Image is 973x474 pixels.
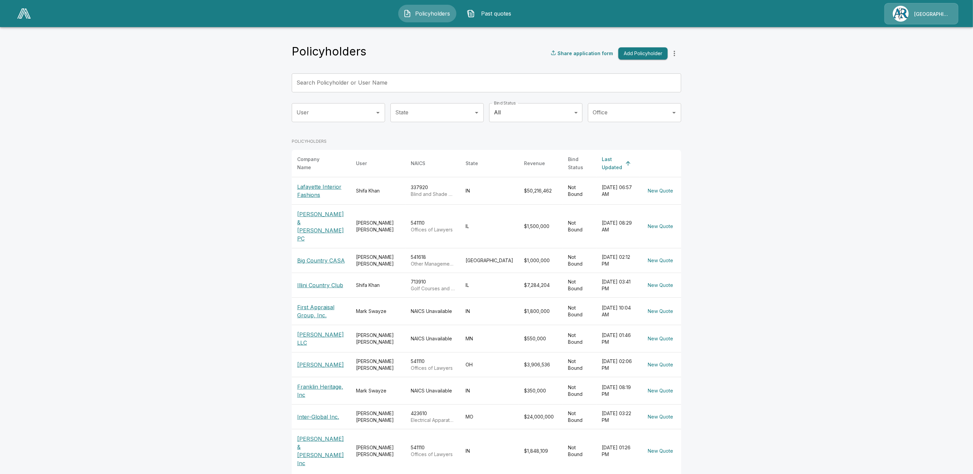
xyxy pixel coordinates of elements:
div: Shifa Khan [356,282,400,289]
td: [DATE] 01:46 PM [596,325,640,352]
div: NAICS [411,159,425,167]
div: 541110 [411,220,455,233]
td: $1,800,000 [519,297,563,325]
p: [PERSON_NAME] [297,361,345,369]
td: MO [460,404,519,429]
p: Golf Courses and Country Clubs [411,285,455,292]
td: $1,500,000 [519,204,563,248]
div: 541110 [411,358,455,371]
button: Open [669,108,679,117]
button: New Quote [645,333,676,345]
a: Add Policyholder [616,47,668,60]
td: Not Bound [563,404,596,429]
th: Bind Status [563,150,596,177]
p: Illini Country Club [297,281,345,289]
p: Share application form [557,50,613,57]
div: 423610 [411,410,455,424]
div: 541618 [411,254,455,267]
button: Policyholders IconPolicyholders [398,5,456,22]
button: New Quote [645,220,676,233]
button: New Quote [645,279,676,292]
div: [PERSON_NAME] [PERSON_NAME] [356,220,400,233]
p: First Appraisal Group, Inc. [297,303,345,319]
p: POLICYHOLDERS [292,138,681,144]
button: New Quote [645,185,676,197]
td: NAICS Unavailable [405,377,460,404]
td: IN [460,297,519,325]
button: New Quote [645,359,676,371]
td: IN [460,177,519,204]
img: Agency Icon [893,6,909,22]
div: Last Updated [602,155,622,172]
div: [PERSON_NAME] [PERSON_NAME] [356,410,400,424]
button: more [668,47,681,60]
td: IN [460,377,519,404]
button: Open [373,108,383,117]
p: [PERSON_NAME] & [PERSON_NAME] PC [297,210,345,243]
td: Not Bound [563,377,596,404]
p: Offices of Lawyers [411,365,455,371]
img: Past quotes Icon [467,9,475,18]
td: $3,906,536 [519,352,563,377]
td: $50,216,462 [519,177,563,204]
td: [DATE] 02:12 PM [596,248,640,273]
p: Big Country CASA [297,256,345,265]
button: New Quote [645,411,676,423]
button: Open [472,108,481,117]
div: 337920 [411,184,455,198]
div: Company Name [297,155,333,172]
div: [PERSON_NAME] [PERSON_NAME] [356,444,400,458]
button: Past quotes IconPast quotes [462,5,520,22]
td: NAICS Unavailable [405,297,460,325]
span: Past quotes [478,9,515,18]
td: Not Bound [563,248,596,273]
div: 713910 [411,278,455,292]
td: [DATE] 03:22 PM [596,404,640,429]
td: [DATE] 01:26 PM [596,429,640,473]
p: Franklin Heritage, Inc [297,383,345,399]
td: MN [460,325,519,352]
td: NAICS Unavailable [405,325,460,352]
div: User [356,159,367,167]
label: Bind Status [494,100,516,106]
td: IL [460,273,519,297]
div: 541110 [411,444,455,458]
div: Mark Swayze [356,308,400,315]
td: $350,000 [519,377,563,404]
td: Not Bound [563,352,596,377]
td: Not Bound [563,204,596,248]
p: Other Management Consulting Services [411,261,455,267]
div: All [489,103,583,122]
div: Shifa Khan [356,187,400,194]
td: $550,000 [519,325,563,352]
button: Add Policyholder [618,47,668,60]
td: $24,000,000 [519,404,563,429]
p: Offices of Lawyers [411,451,455,458]
p: Lafayette Interior Fashions [297,183,345,199]
td: Not Bound [563,273,596,297]
td: Not Bound [563,429,596,473]
td: [DATE] 03:41 PM [596,273,640,297]
td: [DATE] 08:19 PM [596,377,640,404]
div: [PERSON_NAME] [PERSON_NAME] [356,358,400,371]
td: [DATE] 08:29 AM [596,204,640,248]
td: IN [460,429,519,473]
button: New Quote [645,445,676,457]
td: $1,000,000 [519,248,563,273]
span: Policyholders [414,9,451,18]
td: Not Bound [563,177,596,204]
h4: Policyholders [292,44,366,59]
td: IL [460,204,519,248]
div: Mark Swayze [356,387,400,394]
button: New Quote [645,254,676,267]
a: Agency Icon[GEOGRAPHIC_DATA]/[PERSON_NAME] [884,3,958,24]
td: Not Bound [563,325,596,352]
td: Not Bound [563,297,596,325]
div: Revenue [524,159,545,167]
img: AA Logo [17,8,31,19]
td: OH [460,352,519,377]
p: Blind and Shade Manufacturing [411,191,455,198]
p: [PERSON_NAME] & [PERSON_NAME] Inc [297,435,345,467]
td: [DATE] 06:57 AM [596,177,640,204]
